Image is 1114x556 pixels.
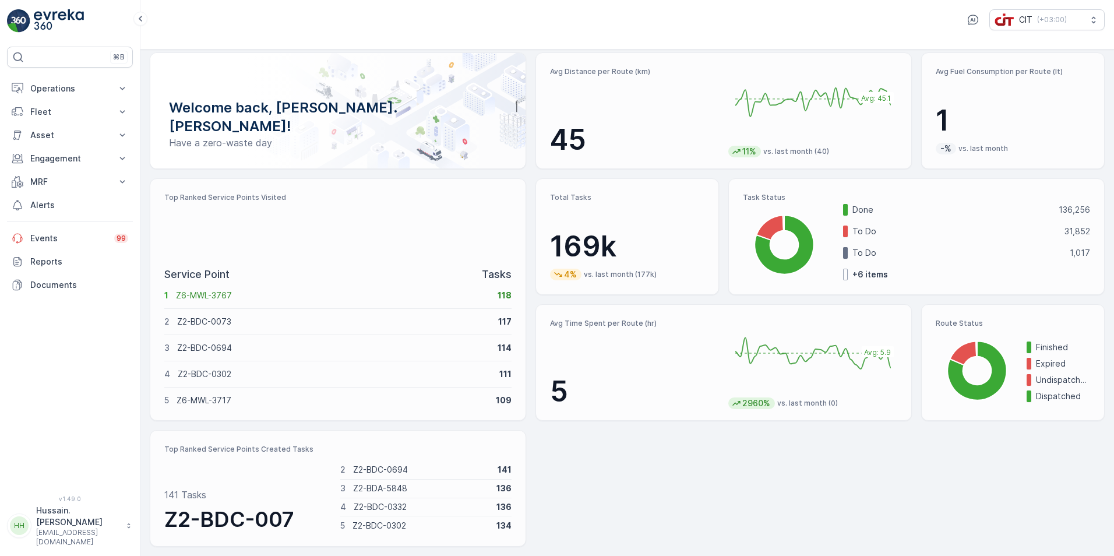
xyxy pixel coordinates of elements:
p: Operations [30,83,110,94]
p: Asset [30,129,110,141]
p: 5 [164,395,169,406]
p: Undispatched [1036,374,1090,386]
p: + 6 items [852,269,888,280]
button: HHHussain.[PERSON_NAME][EMAIL_ADDRESS][DOMAIN_NAME] [7,505,133,547]
div: HH [10,516,29,535]
a: Events99 [7,227,133,250]
button: Engagement [7,147,133,170]
p: Z2-BDA-5848 [353,483,489,494]
p: 1 [164,290,168,301]
p: 114 [498,342,512,354]
p: 11% [741,146,757,157]
p: Hussain.[PERSON_NAME] [36,505,120,528]
span: Z2-BDC-007 [164,506,294,532]
img: logo_light-DOdMpM7g.png [34,9,84,33]
p: MRF [30,176,110,188]
p: 136 [496,501,512,513]
p: ( +03:00 ) [1037,15,1067,24]
p: 5 [340,520,345,532]
p: 3 [340,483,346,494]
p: -% [939,143,953,154]
p: Task Status [743,193,1090,202]
p: 134 [496,520,512,532]
p: 3 [164,342,170,354]
p: Top Ranked Service Points Visited [164,193,512,202]
p: [EMAIL_ADDRESS][DOMAIN_NAME] [36,528,120,547]
p: Z2-BDC-0073 [177,316,491,328]
p: 169k [550,229,704,264]
a: Alerts [7,193,133,217]
p: 111 [499,368,512,380]
p: 118 [498,290,512,301]
a: Reports [7,250,133,273]
p: Have a zero-waste day [169,136,507,150]
p: 1,017 [1070,247,1090,259]
p: 4% [563,269,578,280]
p: Welcome back, [PERSON_NAME].[PERSON_NAME]! [169,98,507,136]
p: 136,256 [1059,204,1090,216]
p: Route Status [936,319,1090,328]
img: cit-logo_pOk6rL0.png [995,13,1014,26]
p: 1 [936,103,1090,138]
p: To Do [852,226,1057,237]
p: 2 [164,316,170,328]
p: Top Ranked Service Points Created Tasks [164,445,512,454]
p: vs. last month (177k) [584,270,657,279]
p: vs. last month (0) [777,399,838,408]
p: Z2-BDC-0332 [354,501,489,513]
p: Reports [30,256,128,268]
p: CIT [1019,14,1032,26]
p: 31,852 [1064,226,1090,237]
button: CIT(+03:00) [989,9,1105,30]
img: logo [7,9,30,33]
span: v 1.49.0 [7,495,133,502]
p: Avg Fuel Consumption per Route (lt) [936,67,1090,76]
button: MRF [7,170,133,193]
p: Z6-MWL-3767 [176,290,490,301]
a: Documents [7,273,133,297]
p: 109 [496,395,512,406]
p: Z2-BDC-0694 [353,464,490,476]
p: Total Tasks [550,193,704,202]
p: Engagement [30,153,110,164]
p: Service Point [164,266,230,283]
p: Done [852,204,1051,216]
p: 5 [550,374,719,409]
p: Z2-BDC-0302 [178,368,492,380]
p: Alerts [30,199,128,211]
p: vs. last month (40) [763,147,829,156]
p: Dispatched [1036,390,1090,402]
p: 45 [550,122,719,157]
p: 141 [498,464,512,476]
p: 141 Tasks [164,488,206,502]
p: Documents [30,279,128,291]
button: Fleet [7,100,133,124]
p: Avg Distance per Route (km) [550,67,719,76]
p: 2 [340,464,346,476]
p: Events [30,233,107,244]
p: Z6-MWL-3717 [177,395,488,406]
button: Operations [7,77,133,100]
p: Tasks [482,266,512,283]
p: Finished [1036,342,1090,353]
p: vs. last month [958,144,1008,153]
p: Avg Time Spent per Route (hr) [550,319,719,328]
p: 117 [498,316,512,328]
p: 99 [117,234,126,243]
p: 2960% [741,397,771,409]
p: Expired [1036,358,1090,370]
p: To Do [852,247,1062,259]
p: Z2-BDC-0694 [177,342,490,354]
p: 4 [340,501,346,513]
button: Asset [7,124,133,147]
p: ⌘B [113,52,125,62]
p: Fleet [30,106,110,118]
p: 4 [164,368,170,380]
p: 136 [496,483,512,494]
p: Z2-BDC-0302 [352,520,489,532]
